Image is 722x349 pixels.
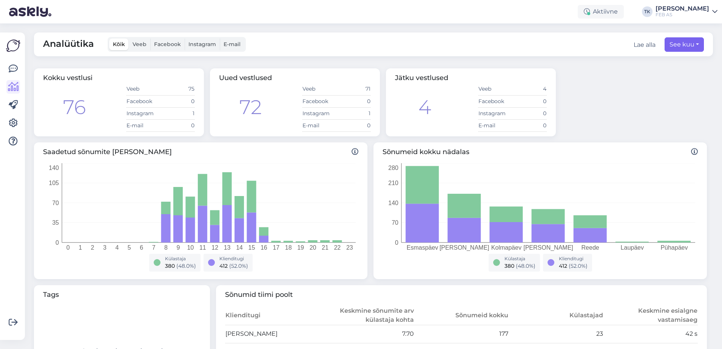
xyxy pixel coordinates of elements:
th: Külastajad [509,306,603,325]
div: Külastaja [165,255,196,262]
tspan: 13 [224,244,231,251]
button: See kuu [665,37,704,52]
div: Klienditugi [559,255,588,262]
td: 0 [336,95,371,107]
td: Veeb [302,83,336,95]
span: 412 [559,263,567,269]
tspan: 9 [177,244,180,251]
span: Analüütika [43,37,94,52]
div: 72 [239,93,262,122]
img: Askly Logo [6,39,20,53]
span: Jätku vestlused [395,74,448,82]
td: Facebook [126,95,160,107]
tspan: 280 [388,164,398,171]
tspan: 210 [388,180,398,186]
td: Facebook [302,95,336,107]
div: 76 [63,93,86,122]
td: Instagram [302,107,336,119]
th: Keskmine esialgne vastamisaeg [603,306,698,325]
td: 177 [414,325,509,343]
span: ( 48.0 %) [176,263,196,269]
td: 0 [336,119,371,131]
span: ( 52.0 %) [229,263,248,269]
tspan: 1 [79,244,82,251]
td: 0 [160,95,195,107]
td: Facebook [478,95,512,107]
td: 75 [160,83,195,95]
span: 380 [504,263,514,269]
span: Sõnumid tiimi poolt [225,290,698,300]
div: Aktiivne [578,5,624,19]
tspan: 2 [91,244,94,251]
tspan: 0 [66,244,70,251]
tspan: 20 [310,244,316,251]
tspan: Kolmapäev [491,244,521,251]
td: E-mail [478,119,512,131]
tspan: Reede [582,244,599,251]
td: E-mail [126,119,160,131]
td: 7.70 [319,325,414,343]
div: Külastaja [504,255,535,262]
tspan: 0 [56,239,59,246]
td: 42 s [603,325,698,343]
td: Instagram [478,107,512,119]
td: E-mail [302,119,336,131]
tspan: 140 [388,199,398,206]
tspan: 15 [248,244,255,251]
tspan: 4 [115,244,119,251]
span: 412 [219,263,228,269]
a: [PERSON_NAME]FEB AS [656,6,717,18]
tspan: 11 [199,244,206,251]
div: Klienditugi [219,255,248,262]
td: 71 [336,83,371,95]
div: TK [642,6,653,17]
tspan: 7 [152,244,156,251]
tspan: 70 [52,199,59,206]
td: 1 [160,107,195,119]
th: Sõnumeid kokku [414,306,509,325]
div: [PERSON_NAME] [656,6,709,12]
tspan: 0 [395,239,398,246]
td: 0 [512,119,547,131]
tspan: 12 [211,244,218,251]
div: FEB AS [656,12,709,18]
button: Lae alla [634,40,656,49]
tspan: 140 [49,164,59,171]
tspan: Pühapäev [660,244,688,251]
div: 4 [418,93,431,122]
tspan: 5 [128,244,131,251]
span: ( 52.0 %) [569,263,588,269]
th: Keskmine sõnumite arv külastaja kohta [319,306,414,325]
span: Saadetud sõnumite [PERSON_NAME] [43,147,358,157]
span: ( 48.0 %) [516,263,535,269]
tspan: 23 [346,244,353,251]
td: [PERSON_NAME] [225,325,320,343]
tspan: 16 [261,244,267,251]
tspan: 35 [52,219,59,226]
span: E-mail [224,41,241,48]
td: Veeb [478,83,512,95]
tspan: 3 [103,244,106,251]
tspan: Laupäev [621,244,644,251]
tspan: 105 [49,180,59,186]
tspan: 14 [236,244,243,251]
span: Facebook [154,41,181,48]
tspan: 21 [322,244,329,251]
span: 380 [165,263,175,269]
span: Kokku vestlusi [43,74,93,82]
td: 1 [336,107,371,119]
td: 23 [509,325,603,343]
td: Veeb [126,83,160,95]
tspan: 70 [392,219,398,226]
tspan: [PERSON_NAME] [523,244,573,251]
span: Instagram [188,41,216,48]
span: Kõik [113,41,125,48]
tspan: 19 [297,244,304,251]
span: Veeb [133,41,147,48]
td: 0 [512,95,547,107]
tspan: 6 [140,244,143,251]
span: Tags [43,290,201,300]
span: Sõnumeid kokku nädalas [383,147,698,157]
tspan: [PERSON_NAME] [440,244,489,251]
